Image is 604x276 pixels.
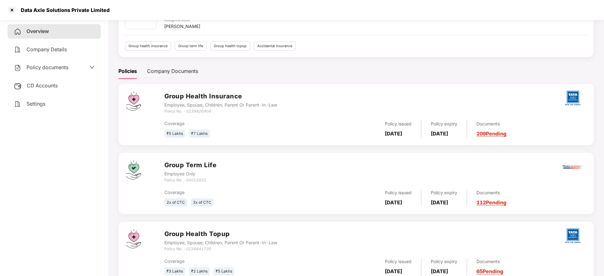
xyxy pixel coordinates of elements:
[164,130,185,138] div: ₹5 Lakhs
[385,120,412,127] div: Policy issued
[126,91,141,111] img: svg+xml;base64,PHN2ZyB4bWxucz0iaHR0cDovL3d3dy53My5vcmcvMjAwMC9zdmciIHdpZHRoPSI0Ny43MTQiIGhlaWdodD...
[189,267,210,276] div: ₹2 Lakhs
[476,199,506,206] a: 112 Pending
[14,64,21,72] img: svg+xml;base64,PHN2ZyB4bWxucz0iaHR0cDovL3d3dy53My5vcmcvMjAwMC9zdmciIHdpZHRoPSIyNCIgaGVpZ2h0PSIyNC...
[214,267,234,276] div: ₹5 Lakhs
[431,130,448,137] b: [DATE]
[175,41,207,51] div: Group term life
[164,246,277,252] div: Policy No. -
[189,130,210,138] div: ₹7 Lakhs
[385,258,412,265] div: Policy issued
[431,189,457,196] div: Policy expiry
[385,130,402,137] b: [DATE]
[27,82,58,89] span: CD Accounts
[17,7,110,13] div: Data Axle Solutions Private Limited
[26,101,45,107] span: Settings
[186,109,211,113] i: 0239826906
[476,130,506,137] a: 209 Pending
[562,87,584,109] img: tatag.png
[476,189,506,196] div: Documents
[186,246,211,251] i: 0239841735
[164,23,200,30] div: [PERSON_NAME]
[186,178,206,182] i: 00012021
[254,41,296,51] div: Accidental insurance
[118,67,137,75] div: Policies
[164,160,217,170] h3: Group Term Life
[164,267,185,276] div: ₹3 Lakhs
[14,46,21,53] img: svg+xml;base64,PHN2ZyB4bWxucz0iaHR0cDovL3d3dy53My5vcmcvMjAwMC9zdmciIHdpZHRoPSIyNCIgaGVpZ2h0PSIyNC...
[385,268,402,274] b: [DATE]
[385,189,412,196] div: Policy issued
[26,46,67,52] span: Company Details
[164,120,305,127] div: Coverage
[164,229,277,239] h3: Group Health Topup
[385,199,402,206] b: [DATE]
[14,28,21,36] img: svg+xml;base64,PHN2ZyB4bWxucz0iaHR0cDovL3d3dy53My5vcmcvMjAwMC9zdmciIHdpZHRoPSIyNCIgaGVpZ2h0PSIyNC...
[431,258,457,265] div: Policy expiry
[476,120,506,127] div: Documents
[126,229,141,248] img: svg+xml;base64,PHN2ZyB4bWxucz0iaHR0cDovL3d3dy53My5vcmcvMjAwMC9zdmciIHdpZHRoPSI0Ny43MTQiIGhlaWdodD...
[431,199,448,206] b: [DATE]
[191,198,214,207] div: 3x of CTC
[164,258,305,265] div: Coverage
[125,41,171,51] div: Group health insurance
[210,41,250,51] div: Group health topup
[164,189,305,196] div: Coverage
[562,156,584,178] img: iciciprud.png
[26,28,49,34] span: Overview
[164,102,277,108] div: Employee, Spouse, Children, Parent Or Parent-In-Law
[126,160,141,179] img: svg+xml;base64,PHN2ZyB4bWxucz0iaHR0cDovL3d3dy53My5vcmcvMjAwMC9zdmciIHdpZHRoPSI0Ny43MTQiIGhlaWdodD...
[26,64,68,70] span: Policy documents
[14,82,22,90] img: svg+xml;base64,PHN2ZyB3aWR0aD0iMjUiIGhlaWdodD0iMjQiIHZpZXdCb3g9IjAgMCAyNSAyNCIgZmlsbD0ibm9uZSIgeG...
[164,170,217,177] div: Employee Only
[431,268,448,274] b: [DATE]
[431,120,457,127] div: Policy expiry
[164,239,277,246] div: Employee, Spouse, Children, Parent Or Parent-In-Law
[164,198,187,207] div: 2x of CTC
[14,100,21,108] img: svg+xml;base64,PHN2ZyB4bWxucz0iaHR0cDovL3d3dy53My5vcmcvMjAwMC9zdmciIHdpZHRoPSIyNCIgaGVpZ2h0PSIyNC...
[562,225,584,247] img: tatag.png
[164,108,277,114] div: Policy No. -
[147,67,198,75] div: Company Documents
[476,268,503,274] a: 65 Pending
[164,177,217,183] div: Policy No. -
[476,258,503,265] div: Documents
[89,65,94,70] span: down
[164,91,277,101] h3: Group Health Insurance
